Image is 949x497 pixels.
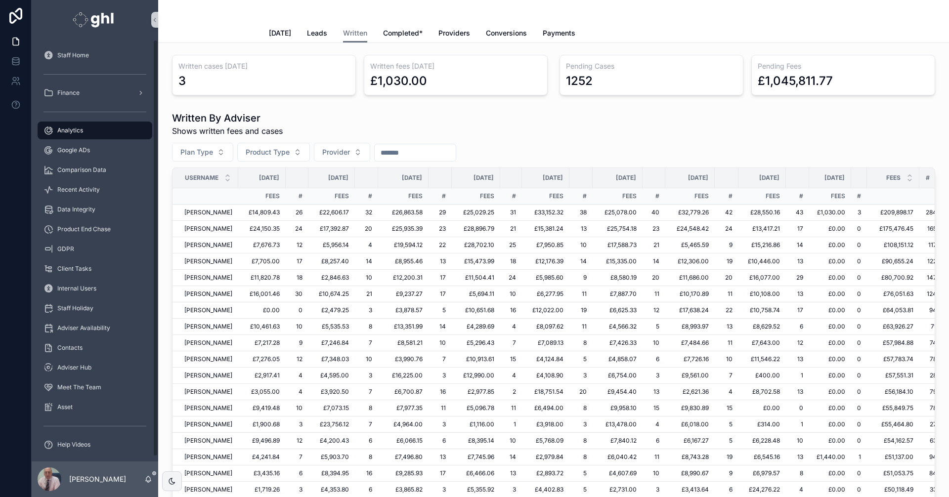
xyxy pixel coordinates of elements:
td: # [851,188,867,205]
td: 13 [429,253,452,270]
a: Payments [543,24,575,44]
td: £4,566.32 [593,319,643,335]
td: 30 [286,286,308,302]
td: 11 [715,286,738,302]
span: Conversions [486,28,527,38]
td: £80,700.92 [867,270,919,286]
td: 12 [286,351,308,368]
a: Asset [38,398,152,416]
td: 6 [786,319,809,335]
td: 9 [715,237,738,253]
button: Select Button [172,143,233,162]
td: £5,694.11 [452,286,500,302]
td: £0.00 [238,302,286,319]
td: £7,426.33 [593,335,643,351]
span: [DATE] [269,28,291,38]
span: Shows written fees and cases [172,125,283,137]
span: Providers [438,28,470,38]
td: £13,417.21 [738,221,786,237]
a: GDPR [38,240,152,258]
td: 13 [786,253,809,270]
td: Fees [738,188,786,205]
a: Completed* [383,24,423,44]
td: £25,078.00 [593,205,643,221]
td: 10 [355,351,378,368]
td: 14 [643,253,665,270]
td: £25,754.18 [593,221,643,237]
td: Fees [378,188,429,205]
td: £3,878.57 [378,302,429,319]
td: £5,465.59 [665,237,715,253]
td: £76,051.63 [867,286,919,302]
td: £15,381.24 [522,221,569,237]
a: Help Videos [38,436,152,454]
span: [DATE] [259,174,279,182]
td: 32 [355,205,378,221]
td: £33,152.32 [522,205,569,221]
td: 17 [429,286,452,302]
td: 10 [355,270,378,286]
a: Analytics [38,122,152,139]
span: # [926,174,930,182]
td: £90,655.24 [867,253,919,270]
td: 0 [851,286,867,302]
td: £16,001.46 [238,286,286,302]
td: 24 [500,270,522,286]
td: 26 [286,205,308,221]
span: Adviser Hub [57,364,91,372]
td: 14 [569,253,593,270]
td: 17 [786,221,809,237]
td: £10,170.89 [665,286,715,302]
td: £28,896.79 [452,221,500,237]
td: 94 [919,302,949,319]
td: # [715,188,738,205]
td: £5,535.53 [308,319,355,335]
td: 21 [355,286,378,302]
div: 3 [178,73,186,89]
td: 0 [851,319,867,335]
a: Client Tasks [38,260,152,278]
td: £11,686.00 [665,270,715,286]
td: 12 [643,302,665,319]
td: Fees [522,188,569,205]
td: £0.00 [809,221,851,237]
td: [PERSON_NAME] [173,237,238,253]
td: 0 [851,221,867,237]
td: 17 [429,270,452,286]
td: [PERSON_NAME] [173,286,238,302]
td: £17,638.24 [665,302,715,319]
td: £15,335.00 [593,253,643,270]
span: [DATE] [543,174,563,182]
td: 25 [500,237,522,253]
td: 22 [715,302,738,319]
span: Help Videos [57,441,90,449]
button: Select Button [314,143,370,162]
td: [PERSON_NAME] [173,335,238,351]
td: 10 [643,335,665,351]
td: 12 [286,237,308,253]
td: # [286,188,308,205]
span: Client Tasks [57,265,91,273]
td: 20 [715,270,738,286]
td: 11 [643,286,665,302]
td: £26,863.58 [378,205,429,221]
td: £10,758.74 [738,302,786,319]
span: Finance [57,89,80,97]
td: Fees [593,188,643,205]
a: Staff Home [38,46,152,64]
td: 3 [851,205,867,221]
td: 7 [355,335,378,351]
td: 20 [643,270,665,286]
td: 21 [500,221,522,237]
td: £7,705.00 [238,253,286,270]
td: £10,461.63 [238,319,286,335]
td: £9,237.27 [378,286,429,302]
td: £7,887.70 [593,286,643,302]
td: # [786,188,809,205]
td: £8,580.19 [593,270,643,286]
td: £8,993.97 [665,319,715,335]
td: £8,097.62 [522,319,569,335]
td: [PERSON_NAME] [173,221,238,237]
a: Providers [438,24,470,44]
a: Leads [307,24,327,44]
